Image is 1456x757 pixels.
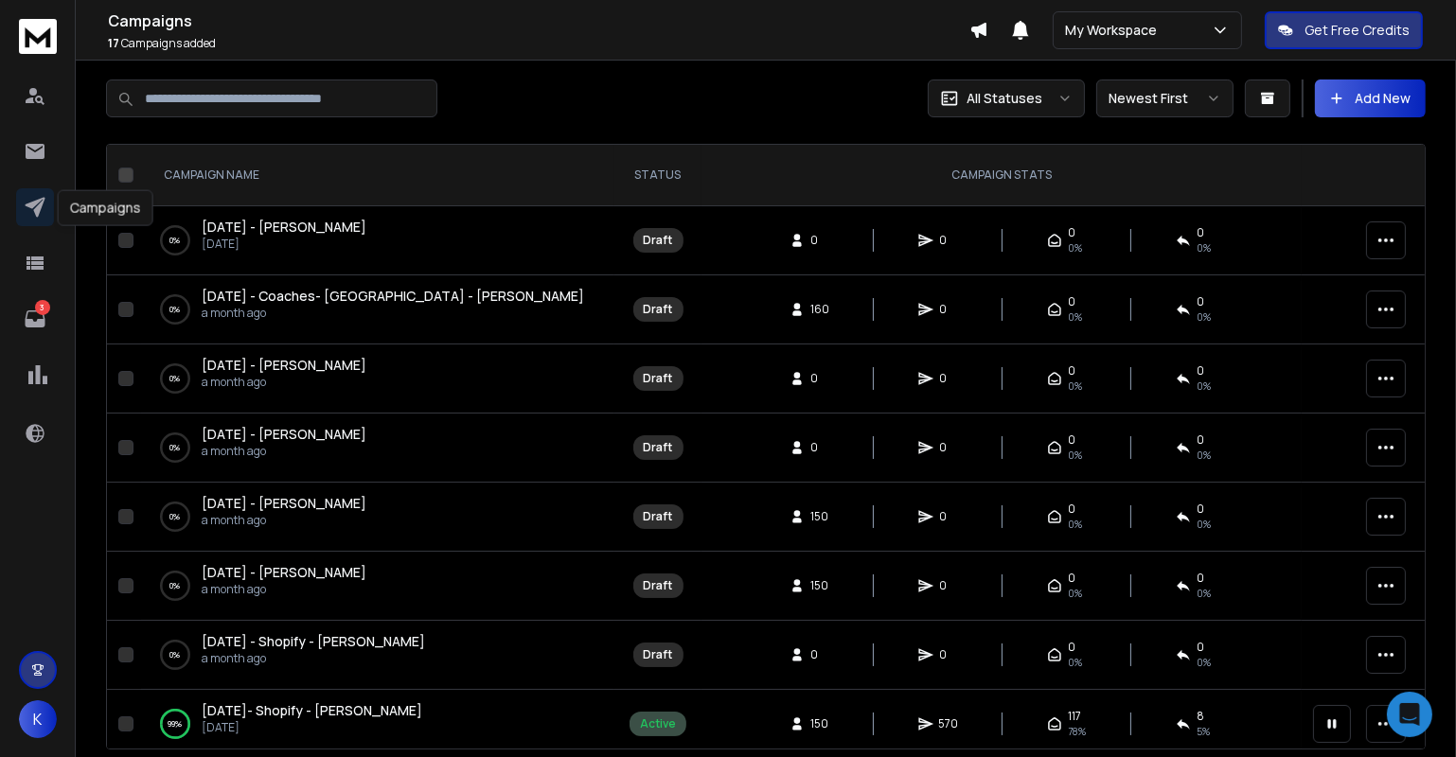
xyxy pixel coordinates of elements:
span: 0 [1197,225,1204,240]
th: CAMPAIGN NAME [141,145,614,206]
span: 0 [1068,294,1075,309]
a: [DATE]- Shopify - [PERSON_NAME] [202,701,422,720]
button: Newest First [1096,79,1234,117]
span: 0% [1197,448,1211,463]
p: a month ago [202,582,366,597]
span: 0% [1068,309,1082,325]
span: 0 [810,647,829,662]
span: 0 [1197,502,1204,517]
a: [DATE] - Shopify - [PERSON_NAME] [202,632,425,651]
a: [DATE] - [PERSON_NAME] [202,563,366,582]
a: [DATE] - Coaches- [GEOGRAPHIC_DATA] - [PERSON_NAME] [202,287,584,306]
span: 0% [1068,378,1082,394]
span: 0% [1197,586,1211,601]
span: 0 [1197,294,1204,309]
span: 0 [1068,640,1075,655]
p: All Statuses [967,89,1042,108]
span: 0% [1197,517,1211,532]
span: 0% [1197,655,1211,670]
span: 150 [810,509,829,524]
span: 0 [939,233,958,248]
span: 0 [1068,225,1075,240]
span: 0% [1197,309,1211,325]
button: K [19,700,57,738]
p: My Workspace [1065,21,1164,40]
div: Draft [644,440,673,455]
p: 0 % [170,645,181,664]
span: 0% [1068,448,1082,463]
span: 0 [939,440,958,455]
p: 0 % [170,507,181,526]
div: Draft [644,233,673,248]
div: Campaigns [58,190,153,226]
span: 0 [1068,432,1075,448]
a: [DATE] - [PERSON_NAME] [202,218,366,237]
a: [DATE] - [PERSON_NAME] [202,425,366,444]
span: 0 [939,647,958,662]
p: Get Free Credits [1305,21,1410,40]
div: Draft [644,647,673,662]
p: a month ago [202,375,366,390]
span: [DATE] - [PERSON_NAME] [202,218,366,236]
span: 17 [108,35,119,51]
button: Get Free Credits [1265,11,1423,49]
p: 0 % [170,300,181,319]
td: 0%[DATE] - Coaches- [GEOGRAPHIC_DATA] - [PERSON_NAME]a month ago [141,275,614,344]
span: [DATE] - [PERSON_NAME] [202,494,366,512]
span: [DATE]- Shopify - [PERSON_NAME] [202,701,422,719]
p: a month ago [202,513,366,528]
span: [DATE] - Shopify - [PERSON_NAME] [202,632,425,650]
p: [DATE] [202,237,366,252]
div: Draft [644,371,673,386]
td: 0%[DATE] - [PERSON_NAME]a month ago [141,414,614,483]
span: 0 [1197,571,1204,586]
span: [DATE] - [PERSON_NAME] [202,425,366,443]
span: 0 [1197,363,1204,378]
span: 0 [1068,502,1075,517]
span: 0% [1068,517,1082,532]
p: 99 % [169,714,183,733]
div: Active [640,716,676,731]
span: 150 [810,716,829,731]
a: 3 [16,300,54,338]
td: 0%[DATE] - [PERSON_NAME]a month ago [141,552,614,621]
span: [DATE] - Coaches- [GEOGRAPHIC_DATA] - [PERSON_NAME] [202,287,584,305]
div: Draft [644,578,673,593]
div: Draft [644,509,673,524]
p: 0 % [170,438,181,457]
td: 0%[DATE] - [PERSON_NAME][DATE] [141,206,614,275]
span: 0 [1068,571,1075,586]
span: 8 [1197,709,1204,724]
p: a month ago [202,306,584,321]
p: a month ago [202,444,366,459]
th: CAMPAIGN STATS [701,145,1302,206]
th: STATUS [614,145,701,206]
span: 0 [810,371,829,386]
span: 0% [1068,240,1082,255]
button: Add New [1315,79,1426,117]
span: 0 [939,578,958,593]
span: 570 [939,716,959,731]
h1: Campaigns [108,9,969,32]
span: 150 [810,578,829,593]
img: logo [19,19,57,54]
span: 160 [810,302,829,317]
p: a month ago [202,651,425,666]
span: 78 % [1068,724,1086,739]
span: [DATE] - [PERSON_NAME] [202,356,366,374]
span: 0 [939,302,958,317]
td: 0%[DATE] - Shopify - [PERSON_NAME]a month ago [141,621,614,690]
p: 0 % [170,369,181,388]
td: 0%[DATE] - [PERSON_NAME]a month ago [141,483,614,552]
span: 0 [939,371,958,386]
span: 0 [1197,432,1204,448]
span: 117 [1068,709,1081,724]
p: 3 [35,300,50,315]
span: 0% [1068,586,1082,601]
span: 0% [1197,240,1211,255]
div: Open Intercom Messenger [1387,692,1432,737]
span: 0% [1197,378,1211,394]
span: 0 [939,509,958,524]
span: [DATE] - [PERSON_NAME] [202,563,366,581]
